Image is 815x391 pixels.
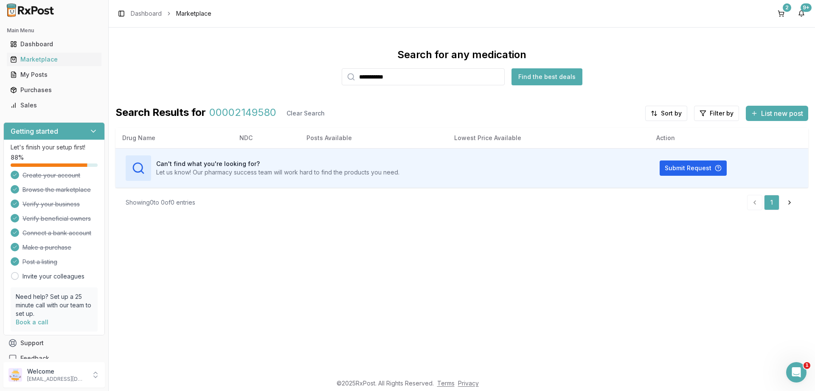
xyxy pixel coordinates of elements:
[16,318,48,326] a: Book a call
[20,354,49,363] span: Feedback
[7,52,101,67] a: Marketplace
[3,83,105,97] button: Purchases
[694,106,739,121] button: Filter by
[746,106,808,121] button: List new post
[645,106,687,121] button: Sort by
[22,171,80,180] span: Create your account
[3,37,105,51] button: Dashboard
[115,128,233,148] th: Drug Name
[447,128,649,148] th: Lowest Price Available
[783,3,791,12] div: 2
[280,106,332,121] button: Clear Search
[22,258,57,266] span: Post a listing
[649,128,808,148] th: Action
[27,376,86,383] p: [EMAIL_ADDRESS][DOMAIN_NAME]
[22,214,91,223] span: Verify beneficial owners
[774,7,788,20] button: 2
[3,68,105,82] button: My Posts
[11,126,58,136] h3: Getting started
[22,186,91,194] span: Browse the marketplace
[511,68,582,85] button: Find the best deals
[131,9,211,18] nav: breadcrumb
[176,9,211,18] span: Marketplace
[7,37,101,52] a: Dashboard
[131,9,162,18] a: Dashboard
[746,110,808,118] a: List new post
[3,53,105,66] button: Marketplace
[661,109,682,118] span: Sort by
[786,362,807,383] iframe: Intercom live chat
[10,86,98,94] div: Purchases
[710,109,733,118] span: Filter by
[3,98,105,112] button: Sales
[747,195,798,210] nav: pagination
[764,195,779,210] a: 1
[156,168,399,177] p: Let us know! Our pharmacy success team will work hard to find the products you need.
[22,243,71,252] span: Make a purchase
[7,67,101,82] a: My Posts
[397,48,526,62] div: Search for any medication
[7,27,101,34] h2: Main Menu
[804,362,810,369] span: 1
[761,108,803,118] span: List new post
[7,98,101,113] a: Sales
[22,200,80,208] span: Verify your business
[22,229,91,237] span: Connect a bank account
[781,195,798,210] a: Go to next page
[795,7,808,20] button: 9+
[233,128,300,148] th: NDC
[7,82,101,98] a: Purchases
[209,106,276,121] span: 00002149580
[22,272,84,281] a: Invite your colleagues
[801,3,812,12] div: 9+
[11,153,24,162] span: 88 %
[458,380,479,387] a: Privacy
[300,128,447,148] th: Posts Available
[660,160,727,176] button: Submit Request
[10,70,98,79] div: My Posts
[10,40,98,48] div: Dashboard
[10,101,98,110] div: Sales
[3,3,58,17] img: RxPost Logo
[8,368,22,382] img: User avatar
[3,335,105,351] button: Support
[27,367,86,376] p: Welcome
[156,160,399,168] h3: Can't find what you're looking for?
[16,293,93,318] p: Need help? Set up a 25 minute call with our team to set up.
[11,143,98,152] p: Let's finish your setup first!
[126,198,195,207] div: Showing 0 to 0 of 0 entries
[3,351,105,366] button: Feedback
[10,55,98,64] div: Marketplace
[115,106,206,121] span: Search Results for
[437,380,455,387] a: Terms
